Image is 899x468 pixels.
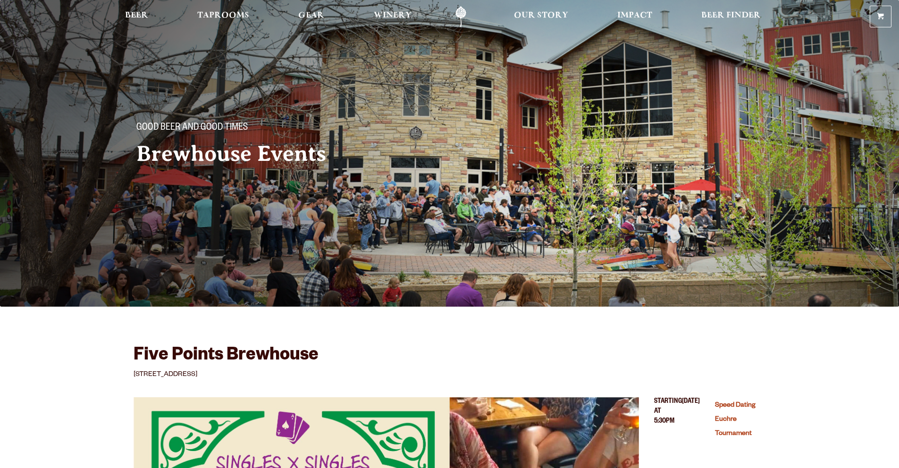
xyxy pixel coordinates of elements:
p: [STREET_ADDRESS] [134,369,766,381]
span: Beer [125,12,148,19]
a: Beer [119,6,154,27]
a: Speed Dating Euchre Tournament (opens in a new window) [715,402,756,438]
span: Taprooms [197,12,249,19]
a: Odell Home [443,6,479,27]
a: Impact [611,6,658,27]
a: Our Story [508,6,574,27]
span: Winery [374,12,412,19]
h2: Brewhouse Events [136,142,431,166]
a: Gear [292,6,330,27]
a: Taprooms [191,6,255,27]
span: Good Beer and Good Times [136,122,248,134]
span: Gear [298,12,324,19]
span: Impact [617,12,652,19]
span: Beer Finder [701,12,761,19]
span: Our Story [514,12,568,19]
a: Winery [368,6,418,27]
h3: Five Points Brewhouse [134,344,319,369]
a: Beer Finder [695,6,767,27]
